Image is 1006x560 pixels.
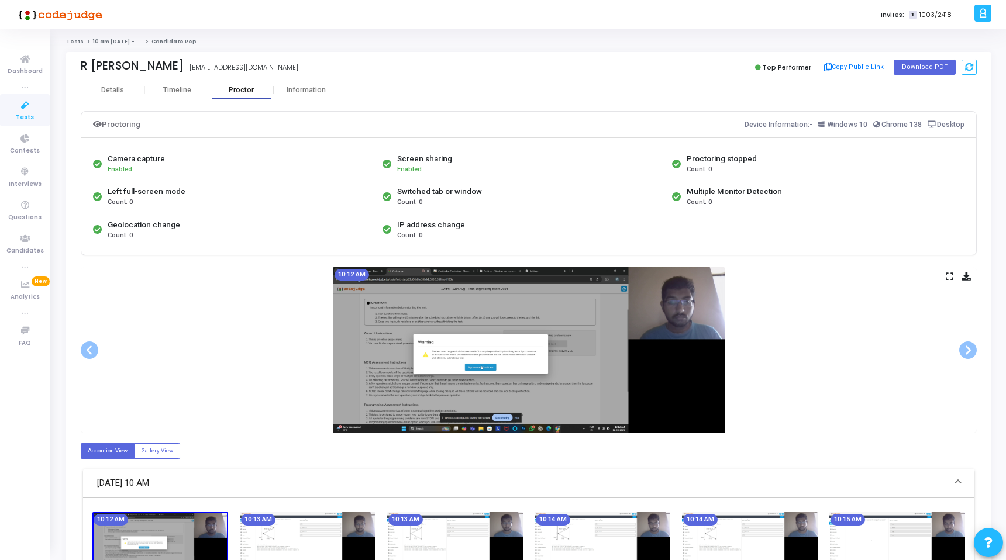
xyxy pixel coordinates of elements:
[151,38,205,45] span: Candidate Report
[335,269,369,281] mat-chip: 10:12 AM
[388,514,423,526] mat-chip: 10:13 AM
[8,67,43,77] span: Dashboard
[16,113,34,123] span: Tests
[397,186,482,198] div: Switched tab or window
[93,117,140,132] div: Proctoring
[687,165,712,175] span: Count: 0
[333,267,725,433] img: screenshot-1754973758555.jpeg
[97,476,946,490] mat-panel-title: [DATE] 10 AM
[919,10,952,20] span: 1003/2418
[397,153,452,165] div: Screen sharing
[828,120,867,129] span: Windows 10
[94,514,128,526] mat-chip: 10:12 AM
[108,219,180,231] div: Geolocation change
[937,120,964,129] span: Desktop
[397,165,422,173] span: Enabled
[536,514,570,526] mat-chip: 10:14 AM
[683,514,718,526] mat-chip: 10:14 AM
[881,10,904,20] label: Invites:
[108,231,133,241] span: Count: 0
[83,469,974,498] mat-expansion-panel-header: [DATE] 10 AM
[108,165,132,173] span: Enabled
[687,153,757,165] div: Proctoring stopped
[687,198,712,208] span: Count: 0
[108,198,133,208] span: Count: 0
[241,514,275,526] mat-chip: 10:13 AM
[745,117,965,132] div: Device Information:-
[687,186,782,198] div: Multiple Monitor Detection
[209,86,274,95] div: Proctor
[821,58,888,76] button: Copy Public Link
[108,186,185,198] div: Left full-screen mode
[81,59,184,72] div: R [PERSON_NAME]
[15,3,102,26] img: logo
[108,153,165,165] div: Camera capture
[8,213,42,223] span: Questions
[6,246,44,256] span: Candidates
[763,63,811,72] span: Top Performer
[134,443,180,459] label: Gallery View
[81,443,135,459] label: Accordion View
[10,146,40,156] span: Contests
[66,38,991,46] nav: breadcrumb
[190,63,298,72] div: [EMAIL_ADDRESS][DOMAIN_NAME]
[19,338,31,348] span: FAQ
[397,219,465,231] div: IP address change
[397,231,422,241] span: Count: 0
[93,38,223,45] a: 10 am [DATE] - Titan Engineering Intern 2026
[101,86,124,95] div: Details
[163,86,191,95] div: Timeline
[66,38,84,45] a: Tests
[831,514,865,526] mat-chip: 10:15 AM
[9,179,42,189] span: Interviews
[11,292,40,302] span: Analytics
[909,11,917,19] span: T
[274,86,338,95] div: Information
[32,276,50,286] span: New
[894,60,956,75] button: Download PDF
[397,198,422,208] span: Count: 0
[881,120,922,129] span: Chrome 138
